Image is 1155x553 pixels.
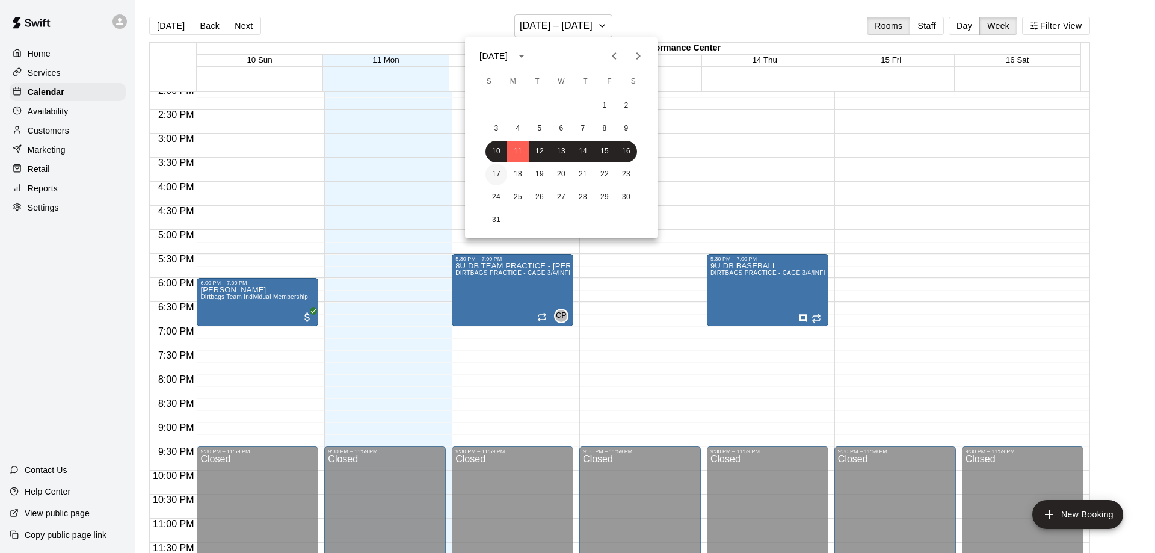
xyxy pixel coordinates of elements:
[502,70,524,94] span: Monday
[529,141,550,162] button: 12
[485,118,507,140] button: 3
[479,50,508,63] div: [DATE]
[594,118,615,140] button: 8
[485,164,507,185] button: 17
[485,187,507,208] button: 24
[485,141,507,162] button: 10
[550,70,572,94] span: Wednesday
[529,187,550,208] button: 26
[572,141,594,162] button: 14
[572,118,594,140] button: 7
[615,164,637,185] button: 23
[507,141,529,162] button: 11
[574,70,596,94] span: Thursday
[550,187,572,208] button: 27
[615,187,637,208] button: 30
[594,95,615,117] button: 1
[507,118,529,140] button: 4
[594,187,615,208] button: 29
[550,141,572,162] button: 13
[550,118,572,140] button: 6
[615,141,637,162] button: 16
[478,70,500,94] span: Sunday
[511,46,532,66] button: calendar view is open, switch to year view
[594,141,615,162] button: 15
[507,187,529,208] button: 25
[526,70,548,94] span: Tuesday
[602,44,626,68] button: Previous month
[529,164,550,185] button: 19
[572,164,594,185] button: 21
[615,95,637,117] button: 2
[529,118,550,140] button: 5
[485,209,507,231] button: 31
[550,164,572,185] button: 20
[615,118,637,140] button: 9
[626,44,650,68] button: Next month
[599,70,620,94] span: Friday
[507,164,529,185] button: 18
[572,187,594,208] button: 28
[623,70,644,94] span: Saturday
[594,164,615,185] button: 22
